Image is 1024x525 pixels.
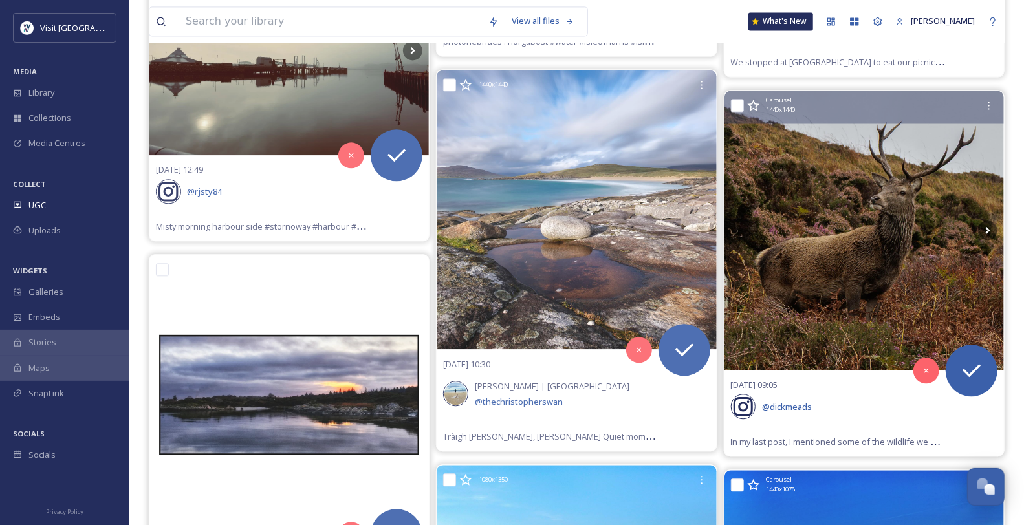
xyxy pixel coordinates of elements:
[479,80,508,89] span: 1440 x 1440
[889,8,981,34] a: [PERSON_NAME]
[443,35,948,47] span: photohebrides : horgabost #water #isleofharris #islandstories #geology #wavepower #hebrides #phot...
[13,429,45,438] span: SOCIALS
[156,220,405,232] span: Misty morning harbour side #stornoway #harbour #mist #[DATE]
[475,396,563,407] span: @ thechristopherswan
[13,266,47,275] span: WIDGETS
[28,336,56,348] span: Stories
[911,15,975,27] span: [PERSON_NAME]
[437,70,716,349] img: Tràigh Iar, Harris Quiet moments in precious places. Nothing else like it.
[767,485,796,494] span: 1440 x 1078
[46,503,83,519] a: Privacy Policy
[28,224,61,237] span: Uploads
[505,8,581,34] a: View all files
[443,430,812,442] span: Tràigh [PERSON_NAME], [PERSON_NAME] Quiet moments in precious places. Nothing else like it.
[13,67,37,76] span: MEDIA
[179,7,482,36] input: Search your library
[188,186,223,197] span: @ rjsty84
[28,87,54,99] span: Library
[767,475,792,484] span: Carousel
[475,380,629,392] span: [PERSON_NAME] | [GEOGRAPHIC_DATA]
[40,21,140,34] span: Visit [GEOGRAPHIC_DATA]
[767,105,796,114] span: 1440 x 1440
[191,265,221,274] span: 1440 x 1440
[21,21,34,34] img: Untitled%20design%20%2897%29.png
[28,137,85,149] span: Media Centres
[28,449,56,461] span: Socials
[28,286,63,298] span: Galleries
[28,311,60,323] span: Embeds
[767,96,792,105] span: Carousel
[443,358,490,370] span: [DATE] 10:30
[28,199,46,211] span: UGC
[724,91,1004,370] img: In my last post, I mentioned some of the wildlife we encountered during our visit to the Outer He...
[28,387,64,400] span: SnapLink
[762,401,812,412] span: @ dickmeads
[46,508,83,516] span: Privacy Policy
[444,382,467,405] img: 562544199_18533387113043575_8572648028321999336_n.jpg
[479,475,508,484] span: 1080 x 1350
[156,164,203,175] span: [DATE] 12:49
[13,179,46,189] span: COLLECT
[28,112,71,124] span: Collections
[967,468,1005,506] button: Open Chat
[28,362,50,374] span: Maps
[731,379,778,391] span: [DATE] 09:05
[748,12,813,30] a: What's New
